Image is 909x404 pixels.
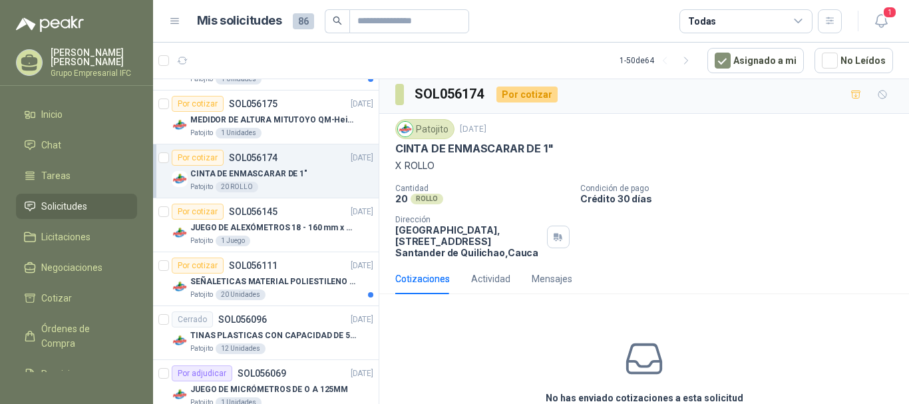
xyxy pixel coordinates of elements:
[351,313,373,326] p: [DATE]
[460,123,486,136] p: [DATE]
[411,194,443,204] div: ROLLO
[190,182,213,192] p: Patojito
[172,365,232,381] div: Por adjudicar
[16,255,137,280] a: Negociaciones
[190,276,356,288] p: SEÑALETICAS MATERIAL POLIESTILENO CON VINILO LAMINADO CALIBRE 60
[398,122,413,136] img: Company Logo
[351,98,373,110] p: [DATE]
[172,171,188,187] img: Company Logo
[190,236,213,246] p: Patojito
[190,128,213,138] p: Patojito
[229,153,277,162] p: SOL056174
[216,290,266,300] div: 20 Unidades
[238,369,286,378] p: SOL056069
[351,206,373,218] p: [DATE]
[153,91,379,144] a: Por cotizarSOL056175[DATE] Company LogoMEDIDOR DE ALTURA MITUTOYO QM-Height 518-245Patojito1 Unid...
[41,230,91,244] span: Licitaciones
[395,142,554,156] p: CINTA DE ENMASCARAR DE 1"
[395,215,542,224] p: Dirección
[16,132,137,158] a: Chat
[532,272,572,286] div: Mensajes
[190,290,213,300] p: Patojito
[580,184,904,193] p: Condición de pago
[16,286,137,311] a: Cotizar
[16,224,137,250] a: Licitaciones
[190,168,307,180] p: CINTA DE ENMASCARAR DE 1"
[172,117,188,133] img: Company Logo
[41,291,72,305] span: Cotizar
[229,207,277,216] p: SOL056145
[688,14,716,29] div: Todas
[41,168,71,183] span: Tareas
[41,138,61,152] span: Chat
[16,102,137,127] a: Inicio
[190,383,348,396] p: JUEGO DE MICRÓMETROS DE O A 125MM
[16,361,137,387] a: Remisiones
[216,128,262,138] div: 1 Unidades
[16,316,137,356] a: Órdenes de Compra
[395,272,450,286] div: Cotizaciones
[471,272,510,286] div: Actividad
[395,193,408,204] p: 20
[815,48,893,73] button: No Leídos
[869,9,893,33] button: 1
[216,343,266,354] div: 12 Unidades
[153,144,379,198] a: Por cotizarSOL056174[DATE] Company LogoCINTA DE ENMASCARAR DE 1"Patojito20 ROLLO
[190,343,213,354] p: Patojito
[16,16,84,32] img: Logo peakr
[395,184,570,193] p: Cantidad
[351,260,373,272] p: [DATE]
[216,182,258,192] div: 20 ROLLO
[351,367,373,380] p: [DATE]
[51,69,137,77] p: Grupo Empresarial IFC
[882,6,897,19] span: 1
[216,74,262,85] div: 1 Unidades
[707,48,804,73] button: Asignado a mi
[190,114,356,126] p: MEDIDOR DE ALTURA MITUTOYO QM-Height 518-245
[172,279,188,295] img: Company Logo
[41,321,124,351] span: Órdenes de Compra
[395,158,893,173] p: X ROLLO
[333,16,342,25] span: search
[496,87,558,102] div: Por cotizar
[172,96,224,112] div: Por cotizar
[415,84,486,104] h3: SOL056174
[172,333,188,349] img: Company Logo
[197,11,282,31] h1: Mis solicitudes
[41,260,102,275] span: Negociaciones
[216,236,250,246] div: 1 Juego
[190,329,356,342] p: TINAS PLASTICAS CON CAPACIDAD DE 50 KG
[172,204,224,220] div: Por cotizar
[41,199,87,214] span: Solicitudes
[41,107,63,122] span: Inicio
[229,261,277,270] p: SOL056111
[153,306,379,360] a: CerradoSOL056096[DATE] Company LogoTINAS PLASTICAS CON CAPACIDAD DE 50 KGPatojito12 Unidades
[41,367,91,381] span: Remisiones
[190,74,213,85] p: Patojito
[172,387,188,403] img: Company Logo
[351,152,373,164] p: [DATE]
[293,13,314,29] span: 86
[620,50,697,71] div: 1 - 50 de 64
[395,224,542,258] p: [GEOGRAPHIC_DATA], [STREET_ADDRESS] Santander de Quilichao , Cauca
[218,315,267,324] p: SOL056096
[153,198,379,252] a: Por cotizarSOL056145[DATE] Company LogoJUEGO DE ALEXÓMETROS 18 - 160 mm x 0,01 mm 2824-S3Patojito...
[172,225,188,241] img: Company Logo
[172,311,213,327] div: Cerrado
[395,119,454,139] div: Patojito
[190,222,356,234] p: JUEGO DE ALEXÓMETROS 18 - 160 mm x 0,01 mm 2824-S3
[153,252,379,306] a: Por cotizarSOL056111[DATE] Company LogoSEÑALETICAS MATERIAL POLIESTILENO CON VINILO LAMINADO CALI...
[172,258,224,274] div: Por cotizar
[172,150,224,166] div: Por cotizar
[229,99,277,108] p: SOL056175
[16,194,137,219] a: Solicitudes
[580,193,904,204] p: Crédito 30 días
[16,163,137,188] a: Tareas
[51,48,137,67] p: [PERSON_NAME] [PERSON_NAME]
